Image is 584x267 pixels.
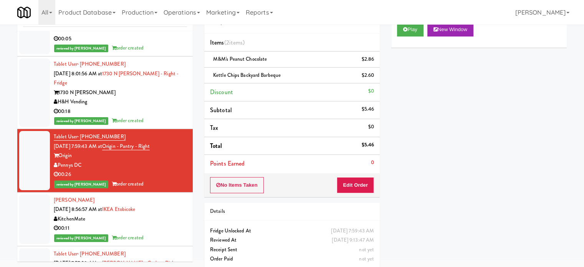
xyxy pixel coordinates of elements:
div: $5.46 [362,140,374,150]
span: order created [112,180,144,187]
div: 1730 N [PERSON_NAME] [54,88,187,98]
div: KitchenMate [54,214,187,224]
ng-pluralize: items [229,38,243,47]
span: · [PHONE_NUMBER] [78,250,126,257]
div: [DATE] 9:13:47 AM [332,235,374,245]
li: [PERSON_NAME][DATE] 8:56:57 AM atIKEA EtobicokeKitchenMate00:11reviewed by [PERSON_NAME]order cre... [17,192,193,246]
span: Subtotal [210,106,232,114]
div: [DATE] 7:59:43 AM [331,226,374,236]
span: Points Earned [210,159,245,168]
div: 00:11 [54,224,187,233]
div: 00:26 [54,170,187,179]
span: Kettle Chips Backyard Barbeque [213,71,281,79]
div: $5.46 [362,104,374,114]
span: [DATE] 7:59:43 AM at [54,143,102,150]
div: Details [210,207,374,216]
a: 1730 N [PERSON_NAME] - Right - Fridge [54,70,179,87]
div: 00:05 [54,34,187,44]
span: reviewed by [PERSON_NAME] [54,234,108,242]
div: $0 [368,122,374,132]
div: Pennys DC [54,161,187,170]
div: 00:18 [54,107,187,116]
a: Tablet User· [PHONE_NUMBER] [54,133,126,141]
span: [DATE] 8:56:57 AM at [54,206,102,213]
span: Items [210,38,245,47]
div: Origin [54,151,187,161]
span: Total [210,141,222,150]
div: $2.60 [362,71,374,80]
span: (2 ) [224,38,245,47]
h5: Pennys DC [210,19,374,25]
span: · [PHONE_NUMBER] [78,60,126,68]
div: Order Paid [210,254,374,264]
a: [PERSON_NAME] - Cooler - Right [102,259,177,267]
span: Tax [210,123,218,132]
span: M&M's Peanut Chocolate [213,55,267,63]
div: H&H Vending [54,97,187,107]
div: $2.86 [362,55,374,64]
span: [DATE] 7:57:08 AM at [54,259,102,267]
li: Tablet User· [PHONE_NUMBER][DATE] 7:59:43 AM atOrigin - Pantry - RightOriginPennys DC00:26reviewe... [17,129,193,192]
span: [DATE] 8:01:56 AM at [54,70,102,77]
span: not yet [359,255,374,262]
button: No Items Taken [210,177,264,193]
button: New Window [427,23,473,36]
li: Tablet User· [PHONE_NUMBER][DATE] 8:01:56 AM at1730 N [PERSON_NAME] - Right - Fridge1730 N [PERSO... [17,56,193,129]
span: order created [112,117,144,124]
a: IKEA Etobicoke [102,206,135,213]
span: order created [112,234,144,241]
div: 0 [371,158,374,167]
span: order created [112,44,144,51]
a: Origin - Pantry - Right [102,143,150,150]
div: Fridge Unlocked At [210,226,374,236]
span: reviewed by [PERSON_NAME] [54,181,108,188]
div: Reviewed At [210,235,374,245]
a: Tablet User· [PHONE_NUMBER] [54,60,126,68]
span: Discount [210,88,233,96]
div: $0 [368,86,374,96]
span: not yet [359,246,374,253]
span: reviewed by [PERSON_NAME] [54,45,108,52]
button: Edit Order [337,177,374,193]
div: Receipt Sent [210,245,374,255]
img: Micromart [17,6,31,19]
button: Play [397,23,424,36]
span: reviewed by [PERSON_NAME] [54,117,108,125]
a: [PERSON_NAME] [54,196,94,204]
span: · [PHONE_NUMBER] [78,133,126,140]
a: Tablet User· [PHONE_NUMBER] [54,250,126,257]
